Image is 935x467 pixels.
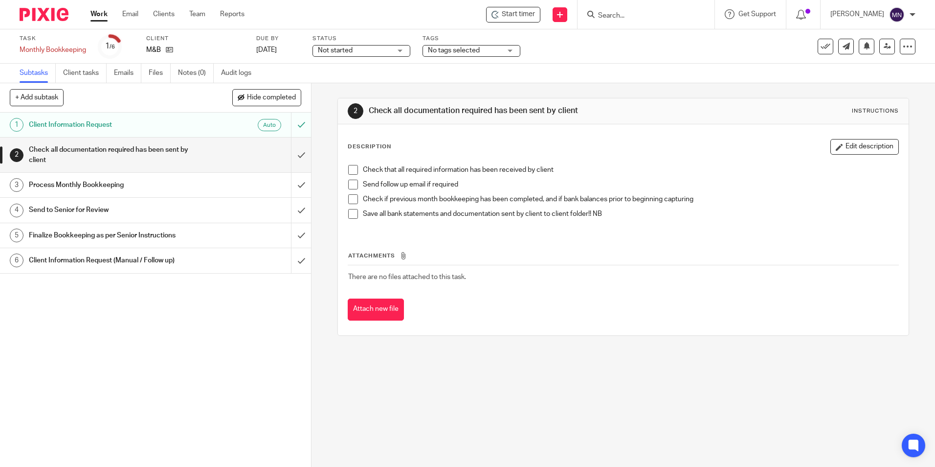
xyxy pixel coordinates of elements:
[220,9,245,19] a: Reports
[318,47,353,54] span: Not started
[153,9,175,19] a: Clients
[29,253,197,268] h1: Client Information Request (Manual / Follow up)
[122,9,138,19] a: Email
[830,139,899,155] button: Edit description
[348,143,391,151] p: Description
[363,180,898,189] p: Send follow up email if required
[258,119,281,131] div: Auto
[221,64,259,83] a: Audit logs
[114,64,141,83] a: Emails
[29,117,197,132] h1: Client Information Request
[597,12,685,21] input: Search
[29,228,197,243] h1: Finalize Bookkeeping as per Senior Instructions
[363,209,898,219] p: Save all bank statements and documentation sent by client to client folder!! NB
[105,41,115,52] div: 1
[312,35,410,43] label: Status
[348,103,363,119] div: 2
[20,45,86,55] div: Monthly Bookkeeping
[29,203,197,217] h1: Send to Senior for Review
[369,106,644,116] h1: Check all documentation required has been sent by client
[29,178,197,192] h1: Process Monthly Bookkeeping
[830,9,884,19] p: [PERSON_NAME]
[10,118,23,132] div: 1
[232,89,301,106] button: Hide completed
[423,35,520,43] label: Tags
[178,64,214,83] a: Notes (0)
[247,94,296,102] span: Hide completed
[10,178,23,192] div: 3
[146,35,244,43] label: Client
[90,9,108,19] a: Work
[10,89,64,106] button: + Add subtask
[10,254,23,267] div: 6
[889,7,905,23] img: svg%3E
[852,107,899,115] div: Instructions
[63,64,107,83] a: Client tasks
[256,35,300,43] label: Due by
[256,47,277,53] span: [DATE]
[428,47,480,54] span: No tags selected
[189,9,205,19] a: Team
[149,64,171,83] a: Files
[738,11,776,18] span: Get Support
[29,142,197,167] h1: Check all documentation required has been sent by client
[20,64,56,83] a: Subtasks
[110,44,115,49] small: /6
[348,299,404,321] button: Attach new file
[363,194,898,204] p: Check if previous month bookkeeping has been completed, and if bank balances prior to beginning c...
[348,274,466,280] span: There are no files attached to this task.
[486,7,540,23] div: M&B - Monthly Bookkeeping
[10,204,23,217] div: 4
[363,165,898,175] p: Check that all required information has been received by client
[10,148,23,162] div: 2
[20,35,86,43] label: Task
[146,45,161,55] p: M&B
[502,9,535,20] span: Start timer
[348,253,395,258] span: Attachments
[10,229,23,242] div: 5
[20,8,68,21] img: Pixie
